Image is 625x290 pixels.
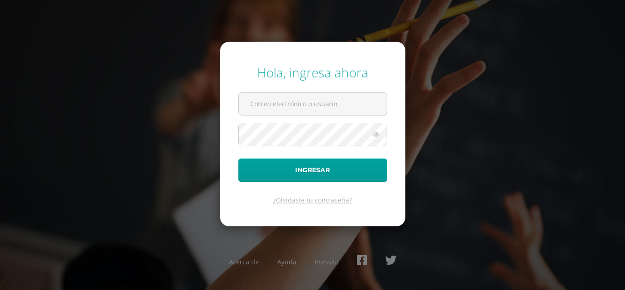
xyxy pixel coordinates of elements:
[238,159,387,182] button: Ingresar
[229,257,259,266] a: Acerca de
[315,257,339,266] a: Presskit
[277,257,296,266] a: Ayuda
[238,64,387,81] div: Hola, ingresa ahora
[273,196,352,204] a: ¿Olvidaste tu contraseña?
[239,93,387,115] input: Correo electrónico o usuario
